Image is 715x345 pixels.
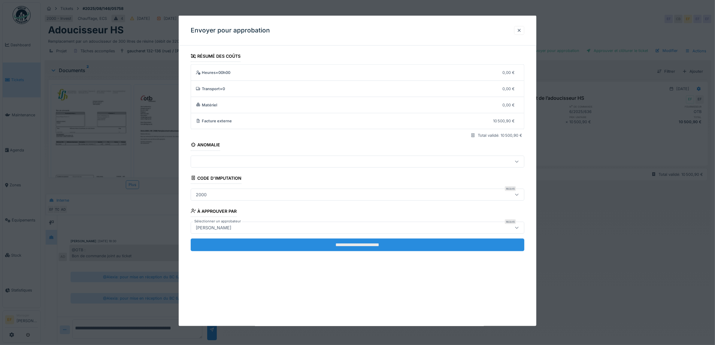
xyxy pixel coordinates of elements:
[191,173,241,184] div: Code d'imputation
[191,52,241,62] div: Résumé des coûts
[505,219,516,224] div: Requis
[193,99,522,110] summary: Matériel0,00 €
[191,140,220,151] div: Anomalie
[196,86,498,91] div: Transport × 0
[193,218,242,224] label: Sélectionner un approbateur
[478,133,522,138] div: Total validé: 10 500,90 €
[502,70,515,75] div: 0,00 €
[196,70,498,75] div: Heures × 00h00
[191,206,237,217] div: À approuver par
[193,115,522,127] summary: Facture externe10 500,90 €
[502,102,515,108] div: 0,00 €
[502,86,515,91] div: 0,00 €
[193,224,234,231] div: [PERSON_NAME]
[196,102,498,108] div: Matériel
[191,27,270,34] h3: Envoyer pour approbation
[196,118,489,124] div: Facture externe
[493,118,515,124] div: 10 500,90 €
[193,191,209,198] div: 2000
[193,67,522,78] summary: Heures×00h000,00 €
[505,186,516,191] div: Requis
[193,83,522,94] summary: Transport×00,00 €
